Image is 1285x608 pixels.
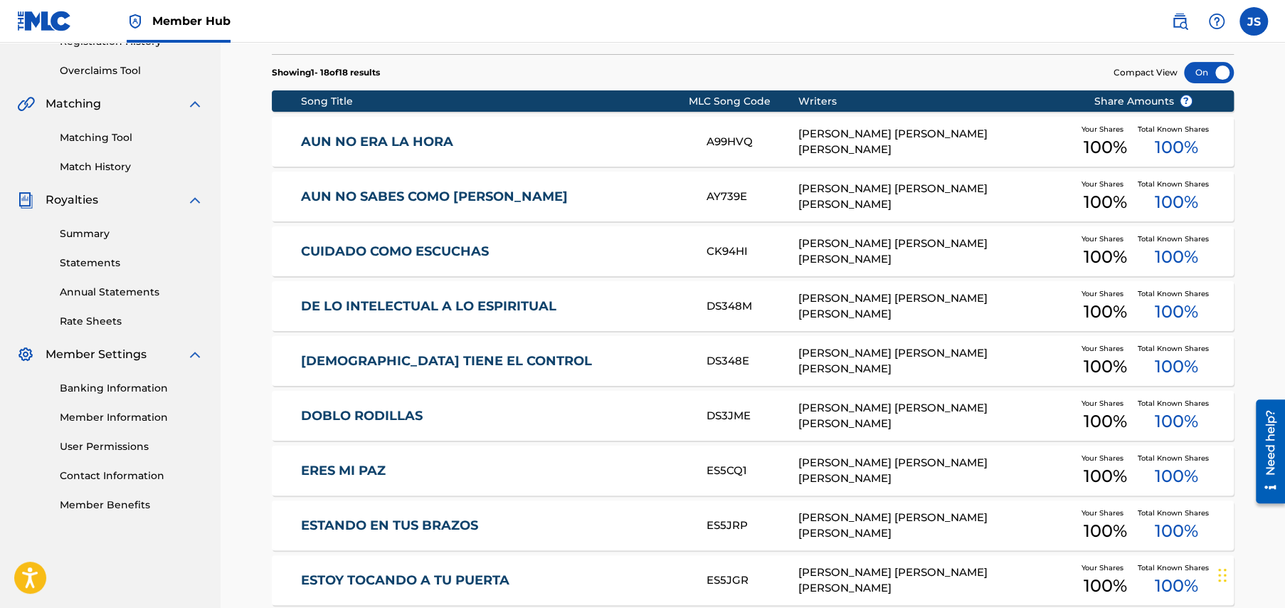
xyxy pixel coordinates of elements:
div: MLC Song Code [689,94,798,109]
span: 100 % [1083,299,1126,325]
iframe: Chat Widget [1214,540,1285,608]
img: Member Settings [17,346,34,363]
p: Showing 1 - 18 of 18 results [272,66,380,79]
span: Total Known Shares [1138,288,1215,299]
img: expand [186,346,203,363]
a: CUIDADO COMO ESCUCHAS [301,243,688,260]
div: [PERSON_NAME] [PERSON_NAME] [PERSON_NAME] [798,510,1072,542]
a: Public Search [1165,7,1194,36]
div: Help [1202,7,1231,36]
a: Annual Statements [60,285,203,300]
span: Total Known Shares [1138,453,1215,463]
div: Writers [798,94,1072,109]
span: Your Shares [1081,124,1128,135]
div: A99HVQ [707,134,798,150]
span: 100 % [1154,299,1197,325]
span: Matching [46,95,101,112]
a: Member Benefits [60,498,203,513]
span: 100 % [1083,244,1126,270]
span: 100 % [1083,409,1126,434]
span: 100 % [1154,573,1197,599]
span: Your Shares [1081,343,1128,354]
span: 100 % [1083,518,1126,544]
a: [DEMOGRAPHIC_DATA] TIENE EL CONTROL [301,353,688,369]
span: Your Shares [1081,562,1128,573]
span: 100 % [1154,244,1197,270]
span: Total Known Shares [1138,124,1215,135]
img: expand [186,95,203,112]
div: DS3JME [707,408,798,424]
a: ESTOY TOCANDO A TU PUERTA [301,572,688,589]
span: Total Known Shares [1138,398,1215,409]
span: Total Known Shares [1138,562,1215,573]
a: Contact Information [60,468,203,483]
a: ESTANDO EN TUS BRAZOS [301,518,688,534]
a: Summary [60,226,203,241]
div: CK94HI [707,243,798,260]
span: Member Hub [152,13,231,29]
img: Matching [17,95,35,112]
a: ERES MI PAZ [301,463,688,479]
div: [PERSON_NAME] [PERSON_NAME] [PERSON_NAME] [798,126,1072,158]
img: help [1208,13,1225,30]
span: Total Known Shares [1138,508,1215,518]
div: [PERSON_NAME] [PERSON_NAME] [PERSON_NAME] [798,236,1072,268]
div: User Menu [1239,7,1268,36]
div: DS348E [707,353,798,369]
span: Compact View [1114,66,1178,79]
a: Banking Information [60,381,203,396]
a: Member Information [60,410,203,425]
span: Royalties [46,192,98,209]
span: 100 % [1154,463,1197,489]
span: Share Amounts [1094,94,1193,109]
a: Rate Sheets [60,314,203,329]
span: Your Shares [1081,508,1128,518]
div: [PERSON_NAME] [PERSON_NAME] [PERSON_NAME] [798,565,1072,597]
span: 100 % [1154,189,1197,215]
div: ES5CQ1 [707,463,798,479]
span: 100 % [1154,518,1197,544]
img: Top Rightsholder [127,13,144,30]
div: ES5JGR [707,572,798,589]
span: 100 % [1083,189,1126,215]
div: Song Title [301,94,689,109]
a: AUN NO SABES COMO [PERSON_NAME] [301,189,688,205]
img: expand [186,192,203,209]
a: DOBLO RODILLAS [301,408,688,424]
span: Your Shares [1081,398,1128,409]
div: [PERSON_NAME] [PERSON_NAME] [PERSON_NAME] [798,345,1072,377]
span: Total Known Shares [1138,179,1215,189]
div: AY739E [707,189,798,205]
div: [PERSON_NAME] [PERSON_NAME] [PERSON_NAME] [798,455,1072,487]
span: Total Known Shares [1138,343,1215,354]
img: Royalties [17,192,34,209]
iframe: Resource Center [1245,394,1285,509]
div: [PERSON_NAME] [PERSON_NAME] [PERSON_NAME] [798,400,1072,432]
span: Total Known Shares [1138,234,1215,244]
span: Your Shares [1081,453,1128,463]
span: Member Settings [46,346,147,363]
a: Matching Tool [60,130,203,145]
a: User Permissions [60,439,203,454]
span: 100 % [1154,409,1197,434]
div: [PERSON_NAME] [PERSON_NAME] [PERSON_NAME] [798,290,1072,323]
span: Your Shares [1081,179,1128,189]
div: ES5JRP [707,518,798,534]
div: DS348M [707,298,798,315]
img: MLC Logo [17,11,72,31]
span: 100 % [1083,573,1126,599]
span: 100 % [1154,354,1197,379]
a: Overclaims Tool [60,63,203,78]
div: Drag [1218,554,1227,597]
span: 100 % [1083,135,1126,160]
span: Your Shares [1081,234,1128,244]
div: [PERSON_NAME] [PERSON_NAME] [PERSON_NAME] [798,181,1072,213]
img: search [1171,13,1188,30]
span: ? [1180,95,1192,107]
a: AUN NO ERA LA HORA [301,134,688,150]
span: 100 % [1083,463,1126,489]
a: Statements [60,256,203,271]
